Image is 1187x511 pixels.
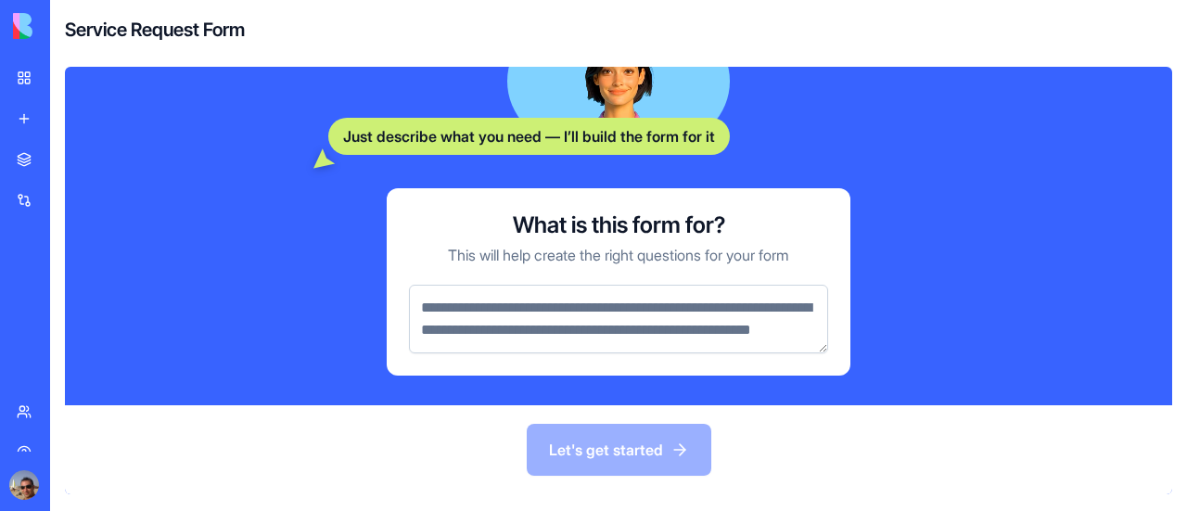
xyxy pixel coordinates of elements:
[513,211,725,240] h3: What is this form for?
[13,13,128,39] img: logo
[328,118,730,155] div: Just describe what you need — I’ll build the form for it
[65,17,245,43] h4: Service Request Form
[9,470,39,500] img: ACg8ocLrhe7Rq6jM9nj2dX5Uiq865xHQEpS1nhV3gTghNE8moueEHwd-=s96-c
[448,244,789,266] p: This will help create the right questions for your form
